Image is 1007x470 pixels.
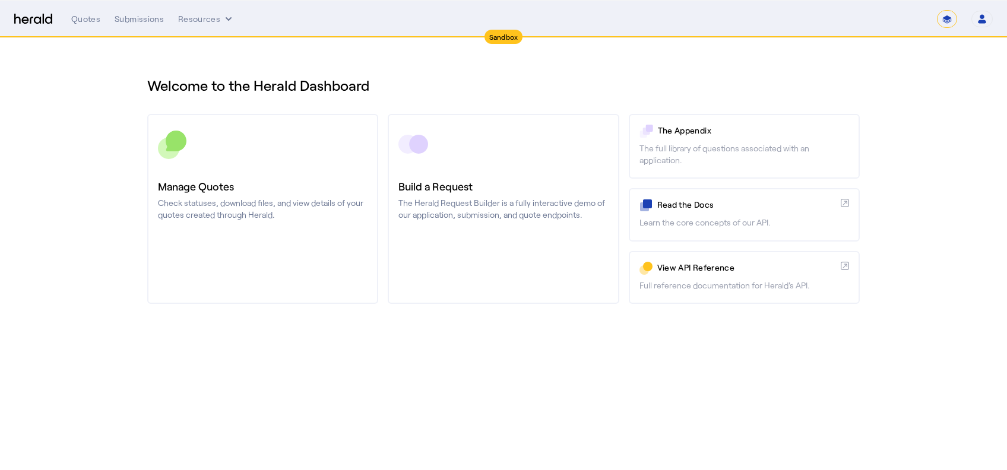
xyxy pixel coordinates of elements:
[147,114,378,304] a: Manage QuotesCheck statuses, download files, and view details of your quotes created through Herald.
[629,188,860,241] a: Read the DocsLearn the core concepts of our API.
[147,76,860,95] h1: Welcome to the Herald Dashboard
[398,197,608,221] p: The Herald Request Builder is a fully interactive demo of our application, submission, and quote ...
[71,13,100,25] div: Quotes
[398,178,608,195] h3: Build a Request
[639,280,849,291] p: Full reference documentation for Herald's API.
[158,178,368,195] h3: Manage Quotes
[639,142,849,166] p: The full library of questions associated with an application.
[14,14,52,25] img: Herald Logo
[178,13,235,25] button: Resources dropdown menu
[639,217,849,228] p: Learn the core concepts of our API.
[158,197,368,221] p: Check statuses, download files, and view details of your quotes created through Herald.
[629,251,860,304] a: View API ReferenceFull reference documentation for Herald's API.
[388,114,619,304] a: Build a RequestThe Herald Request Builder is a fully interactive demo of our application, submiss...
[657,262,836,274] p: View API Reference
[629,114,860,179] a: The AppendixThe full library of questions associated with an application.
[657,199,836,211] p: Read the Docs
[658,125,849,136] p: The Appendix
[484,30,523,44] div: Sandbox
[115,13,164,25] div: Submissions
